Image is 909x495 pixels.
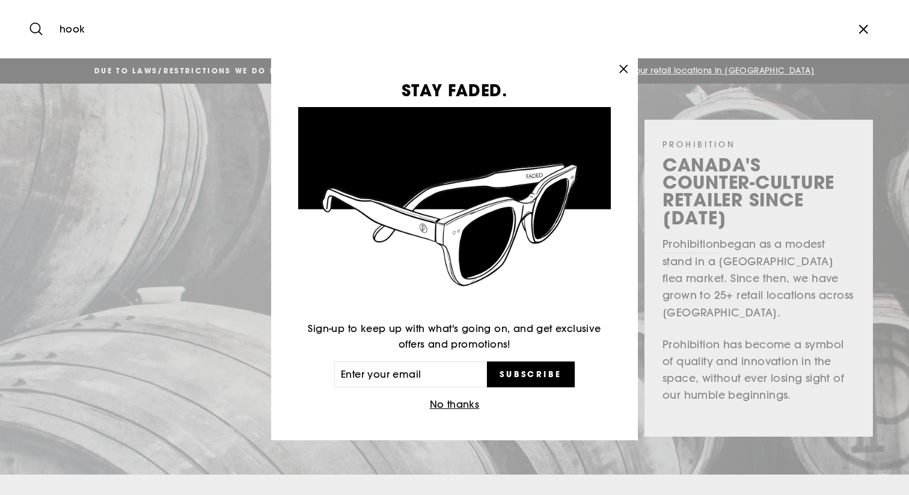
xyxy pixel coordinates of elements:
[54,9,845,49] input: Search our store
[500,369,562,380] span: Subscribe
[298,321,611,352] p: Sign-up to keep up with what's going on, and get exclusive offers and promotions!
[426,396,483,413] button: No thanks
[298,82,611,98] h3: STAY FADED.
[487,361,575,388] button: Subscribe
[334,361,487,388] input: Enter your email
